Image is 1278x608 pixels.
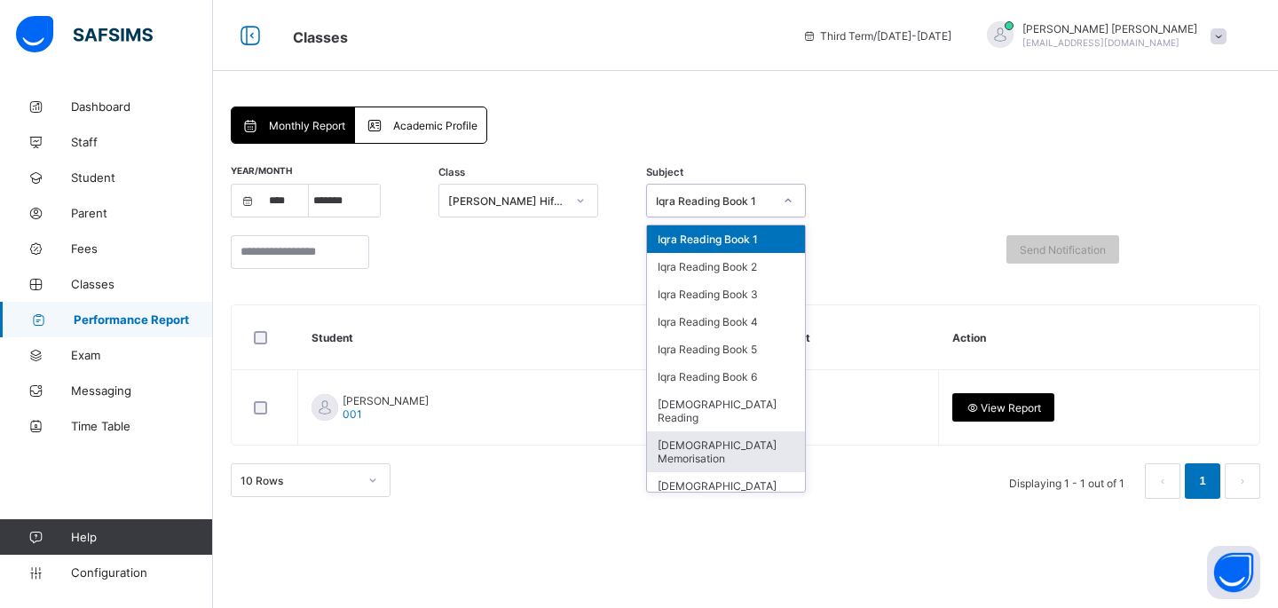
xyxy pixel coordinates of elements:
span: Subject [646,166,683,178]
li: 下一页 [1225,463,1260,499]
span: [EMAIL_ADDRESS][DOMAIN_NAME] [1022,37,1179,48]
span: Monthly Report [269,119,345,132]
span: Class [438,166,465,178]
span: Time Table [71,419,213,433]
li: 1 [1185,463,1220,499]
div: [DEMOGRAPHIC_DATA] Reading [647,391,805,431]
span: Configuration [71,565,212,580]
span: Parent [71,206,213,220]
div: Iqra Reading Book 4 [647,308,805,336]
th: Student [298,305,659,370]
span: Student [71,170,213,185]
span: Year/Month [231,165,292,176]
button: Open asap [1207,546,1260,599]
div: [DEMOGRAPHIC_DATA] Memorisation [647,431,805,472]
span: Exam [71,348,213,362]
span: Send Notification [1020,243,1106,257]
span: View Report [966,401,1041,415]
button: next page [1225,463,1260,499]
div: MOHAMEDMOHAMED [969,21,1235,51]
div: Iqra Reading Book 1 [656,194,773,208]
div: [DEMOGRAPHIC_DATA] and Kalima [647,472,805,513]
div: Iqra Reading Book 2 [647,253,805,280]
div: [PERSON_NAME] Hifz Class 1 . [448,194,565,208]
img: safsims [16,16,153,53]
span: Help [71,530,212,544]
div: 10 Rows [241,474,358,487]
div: Iqra Reading Book 5 [647,336,805,363]
span: Staff [71,135,213,149]
span: session/term information [802,29,951,43]
span: Performance Report [74,312,213,327]
li: 上一页 [1145,463,1180,499]
div: Iqra Reading Book 3 [647,280,805,308]
span: Messaging [71,383,213,398]
span: Dashboard [71,99,213,114]
th: Comment [746,305,938,370]
span: 001 [343,407,362,421]
span: [PERSON_NAME] [PERSON_NAME] [1022,22,1197,36]
div: Iqra Reading Book 6 [647,363,805,391]
span: [PERSON_NAME] [343,394,429,421]
span: Fees [71,241,213,256]
div: Iqra Reading Book 1 [647,225,805,253]
th: Action [939,305,1260,370]
a: 1 [1194,470,1211,493]
span: Classes [71,277,213,291]
span: Classes [293,28,348,46]
span: Academic Profile [393,119,477,132]
li: Displaying 1 - 1 out of 1 [996,463,1138,499]
button: prev page [1145,463,1180,499]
